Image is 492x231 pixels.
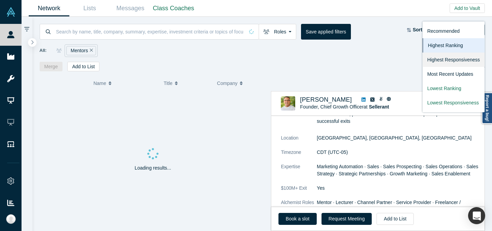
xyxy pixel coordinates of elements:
[422,24,484,38] a: Recommended
[413,27,431,32] strong: Sort by:
[67,62,99,71] button: Add to List
[40,47,47,54] span: All:
[281,163,317,185] dt: Expertise
[278,213,316,225] a: Book a slot
[281,149,317,163] dt: Timezone
[422,53,484,67] a: Highest Responsiveness
[422,96,484,110] a: Lowest Responsiveness
[450,3,485,13] button: Add to Vault
[281,134,317,149] dt: Location
[317,111,480,125] p: - Board Advisor, professional services and mentor participation in over 30 successful exits
[6,214,16,224] img: Ally Hoang's Account
[482,92,492,124] a: Report a bug!
[217,76,237,90] span: Company
[422,81,484,96] a: Lowest Ranking
[317,199,480,213] dd: Mentor · Lecturer · Channel Partner · Service Provider · Freelancer / Consultant
[317,149,480,156] dd: CDT (UTC-05)
[422,67,484,81] a: Most Recent Updates
[88,47,93,55] button: Remove Filter
[135,164,171,172] p: Loading results...
[110,0,151,16] a: Messages
[164,76,210,90] button: Title
[40,62,63,71] button: Merge
[301,24,351,40] button: Save applied filters
[281,185,317,199] dt: $100M+ Exit
[66,46,96,55] div: Mentors
[377,213,413,225] button: Add to List
[317,164,478,176] span: Marketing Automation · Sales · Sales Prospecting · Sales Operations · Sales Strategy · Strategic ...
[300,96,352,103] a: [PERSON_NAME]
[93,76,156,90] button: Name
[69,0,110,16] a: Lists
[317,185,480,192] dd: Yes
[317,134,480,142] dd: [GEOGRAPHIC_DATA], [GEOGRAPHIC_DATA], [GEOGRAPHIC_DATA]
[6,7,16,17] img: Alchemist Vault Logo
[55,24,244,40] input: Search by name, title, company, summary, expertise, investment criteria or topics of focus
[281,96,295,111] img: Kenan Rappuchi's Profile Image
[281,199,317,220] dt: Alchemist Roles
[422,38,484,53] a: Highest Ranking
[259,24,296,40] button: Roles
[300,104,389,110] span: Founder, Chief Growth Officer at
[217,76,263,90] button: Company
[369,104,389,110] a: Sellerant
[151,0,196,16] a: Class Coaches
[29,0,69,16] a: Network
[164,76,173,90] span: Title
[322,213,372,225] button: Request Meeting
[93,76,106,90] span: Name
